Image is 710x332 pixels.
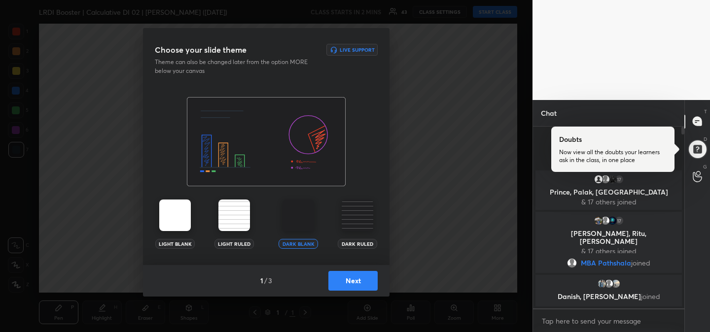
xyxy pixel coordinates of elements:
button: Next [328,271,378,291]
img: thumbnail.jpg [607,174,617,184]
img: default.png [567,258,577,268]
h4: 3 [268,275,272,286]
img: thumbnail.jpg [607,216,617,226]
img: thumbnail.jpg [597,279,607,289]
img: lightRuledTheme.002cd57a.svg [218,199,250,231]
img: default.png [604,279,614,289]
img: lightTheme.5bb83c5b.svg [159,199,191,231]
h6: Live Support [340,47,375,52]
p: T [704,108,707,115]
img: thumbnail.jpg [594,216,603,226]
div: Dark Blank [279,239,318,249]
p: G [703,163,707,170]
p: Chat [533,100,565,126]
div: Light Blank [155,239,195,249]
img: darkRuledTheme.359fb5fd.svg [342,199,373,231]
span: joined [641,292,660,301]
p: & 17 others joined [541,247,676,255]
img: default.png [601,216,610,226]
img: default.png [601,174,610,184]
div: Light Ruled [214,239,254,249]
p: Danish, [PERSON_NAME] [541,293,676,300]
p: D [704,135,707,143]
h4: / [264,275,267,286]
p: Theme can also be changed later from the option MORE below your canvas [155,58,315,75]
img: darkTheme.aa1caeba.svg [283,199,314,231]
h4: 1 [260,275,263,286]
img: darkThemeBanner.f801bae7.svg [187,97,346,187]
p: Prince, Palak, [GEOGRAPHIC_DATA] [541,188,676,196]
h3: Choose your slide theme [155,44,247,56]
img: thumbnail.jpg [611,279,621,289]
p: [PERSON_NAME], Ritu, [PERSON_NAME] [541,230,676,245]
div: Dark Ruled [338,239,377,249]
div: grid [533,168,684,309]
span: MBA Pathshala [581,259,631,267]
img: thumbnail.jpg [594,174,603,184]
div: 17 [614,174,624,184]
span: joined [631,259,650,267]
div: 17 [614,216,624,226]
p: & 17 others joined [541,198,676,206]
